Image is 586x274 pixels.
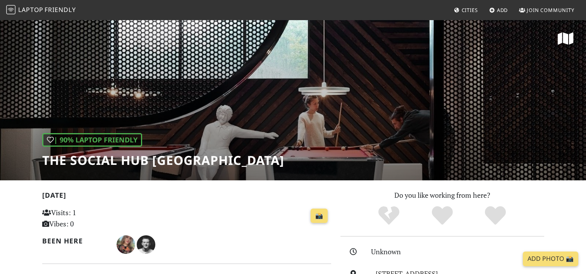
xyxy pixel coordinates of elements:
div: Yes [416,205,469,226]
span: Laptop [18,5,43,14]
a: Cities [451,3,481,17]
p: Do you like working from here? [340,190,544,201]
h1: The Social Hub [GEOGRAPHIC_DATA] [42,153,284,168]
span: Victor Nihoul [137,239,155,248]
a: 📸 [311,209,328,223]
span: Julia Schilder [117,239,137,248]
img: 5667-julia.jpg [117,235,135,254]
a: Add Photo 📸 [523,252,578,266]
span: Join Community [527,7,574,14]
a: LaptopFriendly LaptopFriendly [6,3,76,17]
img: LaptopFriendly [6,5,15,14]
h2: Been here [42,237,108,245]
h2: [DATE] [42,191,331,202]
p: Visits: 1 Vibes: 0 [42,207,132,229]
span: Cities [462,7,478,14]
div: Unknown [371,246,548,257]
span: Friendly [45,5,76,14]
div: | 90% Laptop Friendly [42,133,142,147]
div: Definitely! [469,205,522,226]
img: 4338-victor.jpg [137,235,155,254]
span: Add [497,7,508,14]
div: No [362,205,416,226]
a: Add [486,3,511,17]
a: Join Community [516,3,577,17]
